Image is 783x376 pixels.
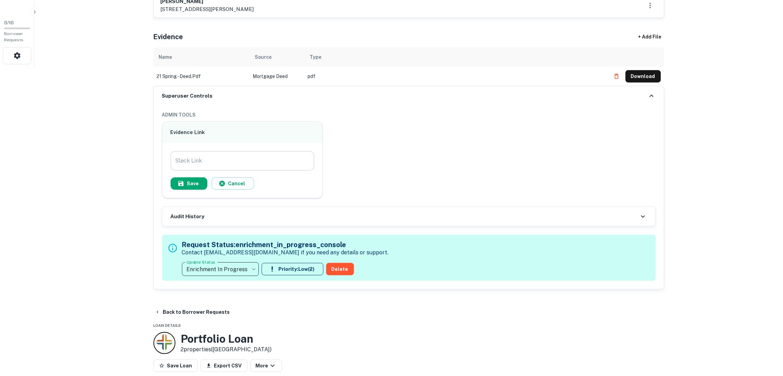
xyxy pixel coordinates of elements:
[625,70,661,82] button: Download
[304,67,607,86] td: pdf
[4,20,14,25] span: 0 / 10
[187,259,215,265] label: Update Status
[610,71,623,82] button: Delete file
[255,53,272,61] div: Source
[626,31,674,43] div: + Add File
[250,47,304,67] th: Source
[262,263,323,275] button: Priority:Low(2)
[182,259,259,279] div: Enrichment In Progress
[182,248,389,257] p: Contact [EMAIL_ADDRESS][DOMAIN_NAME] if you need any details or support.
[181,345,272,354] p: 2 properties ([GEOGRAPHIC_DATA])
[161,5,254,13] p: [STREET_ADDRESS][PERSON_NAME]
[181,332,272,345] h3: Portfolio Loan
[162,92,213,100] h6: Superuser Controls
[250,67,304,86] td: Mortgage Deed
[310,53,322,61] div: Type
[152,306,233,318] button: Back to Borrower Requests
[171,213,205,221] h6: Audit History
[200,360,247,372] button: Export CSV
[153,323,181,328] span: Loan Details
[153,47,664,86] div: scrollable content
[171,177,207,190] button: Save
[159,53,172,61] div: Name
[182,240,389,250] h5: Request Status: enrichment_in_progress_console
[153,32,183,42] h5: Evidence
[211,177,254,190] button: Cancel
[4,31,23,42] span: Borrower Requests
[749,321,783,354] iframe: Chat Widget
[162,111,656,119] h6: ADMIN TOOLS
[171,129,314,136] h6: Evidence Link
[304,47,607,67] th: Type
[326,263,354,275] button: Delete
[153,360,198,372] button: Save Loan
[153,47,250,67] th: Name
[250,360,282,372] button: More
[153,67,250,86] td: 21 spring - deed.pdf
